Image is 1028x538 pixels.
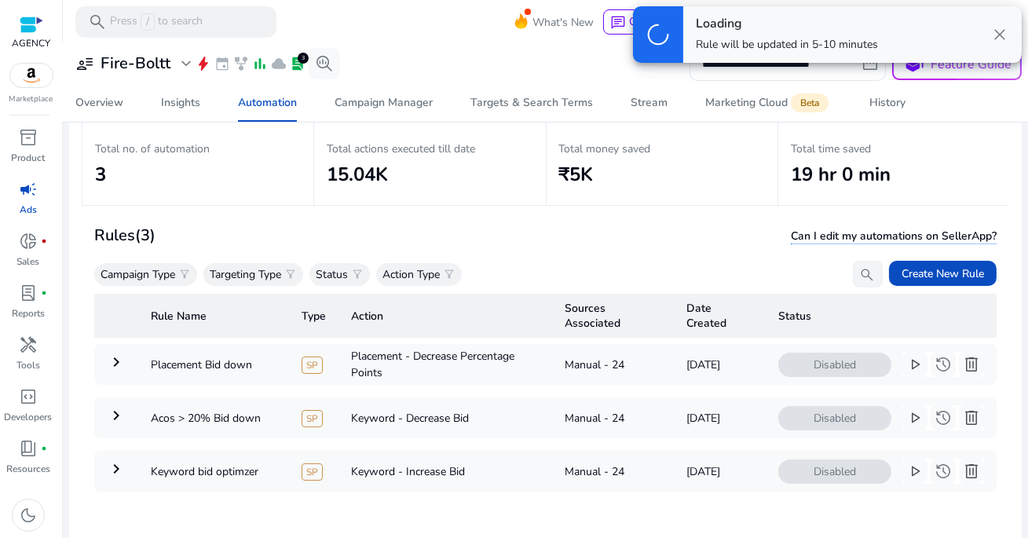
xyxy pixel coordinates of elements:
div: Stream [631,97,668,108]
div: Automation [238,97,297,108]
span: history [934,408,953,427]
span: history [934,462,953,481]
span: close [990,25,1009,44]
p: Targeting Type [210,266,281,283]
span: book_4 [19,439,38,458]
td: [DATE] [674,397,766,438]
button: Create New Rule [889,261,997,286]
span: Create New Rule [902,265,984,282]
h2: 3 [95,163,301,186]
td: Placement - Decrease Percentage Points [338,344,552,385]
td: Acos > 20% Bid down [138,397,289,438]
span: filter_alt [443,268,455,280]
th: Sources Associated [552,294,674,338]
button: chatChat Now [603,9,686,35]
span: user_attributes [75,54,94,73]
p: Developers [5,410,53,424]
button: delete [959,459,984,484]
td: Keyword bid optimzer [138,451,289,492]
span: expand_more [177,54,196,73]
span: search [859,267,875,283]
mat-icon: keyboard_arrow_right [107,353,126,371]
button: play_arrow [902,459,927,484]
button: play_arrow [902,352,927,377]
span: donut_small [19,232,38,251]
span: handyman [19,335,38,354]
p: AGENCY [12,36,50,50]
mat-icon: keyboard_arrow_right [107,406,126,425]
h2: 15.04K [327,163,532,186]
p: Ads [20,203,37,217]
div: 3 [298,53,309,64]
button: history [931,405,956,430]
span: code_blocks [19,387,38,406]
h3: Rules (3) [94,226,155,245]
mat-icon: keyboard_arrow_right [107,459,126,478]
p: Product [12,151,46,165]
span: search [88,13,107,31]
p: Tools [16,358,40,372]
button: play_arrow [902,405,927,430]
span: filter_alt [284,268,297,280]
span: play_arrow [905,355,924,374]
p: Sales [17,254,40,269]
span: play_arrow [905,462,924,481]
button: delete [959,405,984,430]
span: Disabled [778,459,891,484]
span: progress_activity [644,20,672,49]
p: Action Type [382,266,440,283]
td: Keyword - Increase Bid [338,451,552,492]
div: Insights [161,97,200,108]
span: fiber_manual_record [41,238,47,244]
p: Reports [12,306,45,320]
td: Placement Bid down [138,344,289,385]
span: lab_profile [290,56,305,71]
span: delete [962,355,981,374]
span: Can I edit my automations on SellerApp? [791,229,997,244]
span: inventory_2 [19,128,38,147]
span: campaign [19,180,38,199]
span: dark_mode [19,506,38,525]
span: SP [302,357,323,374]
div: Manual - 24 [565,357,661,373]
div: Manual - 24 [565,410,661,426]
span: fiber_manual_record [41,445,47,452]
button: history [931,459,956,484]
span: search_insights [315,54,334,73]
span: delete [962,408,981,427]
span: event [214,56,230,71]
td: [DATE] [674,344,766,385]
span: SP [302,410,323,427]
p: Resources [6,462,50,476]
th: Status [766,294,997,338]
p: Total time saved [791,141,997,157]
button: delete [959,352,984,377]
p: Total no. of automation [95,141,301,157]
button: search_insights [309,48,340,79]
span: play_arrow [905,408,924,427]
p: Total actions executed till date [327,141,532,157]
th: Type [289,294,338,338]
h2: 19 hr 0 min [791,163,997,186]
div: Targets & Search Terms [470,97,593,108]
span: history [934,355,953,374]
span: Disabled [778,406,891,430]
span: school [902,53,925,75]
p: Rule will be updated in 5-10 minutes [696,37,878,53]
span: cloud [271,56,287,71]
div: Overview [75,97,123,108]
h3: Fire-Boltt [101,54,170,73]
span: filter_alt [351,268,364,280]
span: chat [610,15,626,31]
p: Marketplace [9,93,53,105]
span: lab_profile [19,284,38,302]
div: History [869,97,905,108]
p: Status [316,266,348,283]
span: Beta [791,93,829,112]
th: Rule Name [138,294,289,338]
th: Date Created [674,294,766,338]
th: Action [338,294,552,338]
span: delete [962,462,981,481]
span: Disabled [778,353,891,377]
h2: ₹5K [559,163,765,186]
